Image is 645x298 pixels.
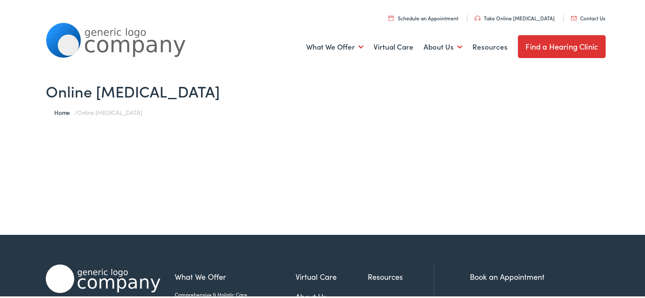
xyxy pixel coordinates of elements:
a: Schedule an Appointment [388,13,458,20]
a: What We Offer [175,270,296,281]
a: Resources [472,30,508,61]
a: Virtual Care [296,270,368,281]
img: utility icon [388,14,394,19]
span: Online [MEDICAL_DATA] [77,107,142,115]
a: Take Online [MEDICAL_DATA] [475,13,555,20]
img: utility icon [475,14,480,19]
a: About Us [424,30,462,61]
a: Find a Hearing Clinic [518,34,606,57]
h1: Online [MEDICAL_DATA] [46,81,606,99]
img: utility icon [571,15,577,19]
a: Virtual Care [374,30,413,61]
span: / [54,107,142,115]
a: Resources [368,270,434,281]
a: What We Offer [306,30,363,61]
a: Contact Us [571,13,605,20]
a: Comprehensive & Holistic Care [175,290,296,297]
img: Alpaca Audiology [46,263,160,292]
a: Home [54,107,74,115]
a: Book an Appointment [470,270,544,281]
